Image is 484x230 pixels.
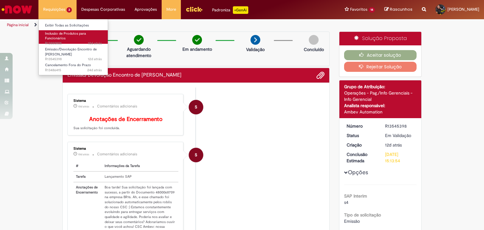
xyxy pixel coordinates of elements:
span: R13545398 [45,57,102,62]
dt: Conclusão Estimada [342,151,381,164]
span: 10d atrás [88,41,102,46]
span: Emissão [344,218,360,224]
div: Em Validação [385,132,414,139]
span: 12d atrás [88,57,102,61]
small: Comentários adicionais [97,104,137,109]
img: check-circle-green.png [134,35,144,45]
div: Analista responsável: [344,102,417,109]
div: System [189,148,203,162]
span: Favoritos [350,6,367,13]
th: Informações da Tarefa [102,161,178,171]
th: Tarefa [73,171,102,182]
p: Aguardando atendimento [124,46,154,59]
small: Comentários adicionais [97,152,137,157]
span: Requisições [43,6,65,13]
span: 12d atrás [385,142,402,148]
div: System [189,100,203,114]
b: Anotações de Encerramento [89,116,163,123]
dt: Criação [342,142,381,148]
dt: Status [342,132,381,139]
dt: Número [342,123,381,129]
ul: Requisições [38,19,108,75]
a: Página inicial [7,22,29,27]
div: Sistema [73,99,178,103]
img: ServiceNow [1,3,33,16]
p: Validação [246,46,265,53]
div: Padroniza [212,6,248,14]
button: Aceitar solução [344,50,417,60]
td: Lançamento SAP [102,171,178,182]
span: s4 [344,199,349,205]
span: R13486415 [45,68,102,73]
span: 10d atrás [78,152,89,156]
span: 3 [66,7,72,13]
p: +GenAi [233,6,248,14]
span: [PERSON_NAME] [447,7,479,12]
div: Grupo de Atribuição: [344,83,417,90]
div: [DATE] 15:13:54 [385,151,414,164]
p: Em andamento [182,46,212,52]
b: Tipo de solicitação [344,212,381,218]
span: S [195,147,197,163]
time: 17/09/2025 22:26:50 [88,57,102,61]
a: Aberto R13486415 : Cancelamento Fora do Prazo [39,62,108,73]
span: Emissão/Devolução Encontro de [PERSON_NAME] [45,47,97,57]
span: Cancelamento Fora do Prazo [45,63,91,67]
div: Sistema [73,147,178,151]
time: 17/09/2025 22:26:49 [385,142,402,148]
b: SAP Interim [344,193,367,199]
ul: Trilhas de página [5,19,318,31]
span: 10d atrás [78,105,89,108]
span: More [166,6,176,13]
span: S [195,100,197,115]
time: 19/09/2025 15:40:17 [78,105,89,108]
img: arrow-next.png [251,35,260,45]
div: Operações - Pag./Info Gerenciais - Info Gerencial [344,90,417,102]
span: Aprovações [135,6,157,13]
button: Rejeitar Solução [344,62,417,72]
div: R13545398 [385,123,414,129]
span: Inclusão de Produtos para Funcionários [45,31,86,41]
span: Rascunhos [390,6,412,12]
a: Aberto R13545398 : Emissão/Devolução Encontro de Contas Fornecedor [39,46,108,60]
div: 17/09/2025 22:26:49 [385,142,414,148]
a: Exibir Todas as Solicitações [39,22,108,29]
span: 14 [369,7,375,13]
img: check-circle-green.png [192,35,202,45]
div: Solução Proposta [339,32,422,45]
span: 24d atrás [87,68,102,72]
img: img-circle-grey.png [309,35,319,45]
th: # [73,161,102,171]
button: Adicionar anexos [316,71,325,79]
h2: Emissão/Devolução Encontro de Contas Fornecedor Histórico de tíquete [67,72,181,78]
div: Ambev Automation [344,109,417,115]
span: R13550805 [45,41,102,46]
time: 05/09/2025 18:39:09 [87,68,102,72]
p: Concluído [304,46,324,53]
time: 19/09/2025 15:40:14 [78,152,89,156]
p: Sua solicitação foi concluída. [73,116,178,131]
img: click_logo_yellow_360x200.png [186,4,203,14]
a: Rascunhos [384,7,412,13]
a: Aberto R13550805 : Inclusão de Produtos para Funcionários [39,30,108,44]
span: Despesas Corporativas [81,6,125,13]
